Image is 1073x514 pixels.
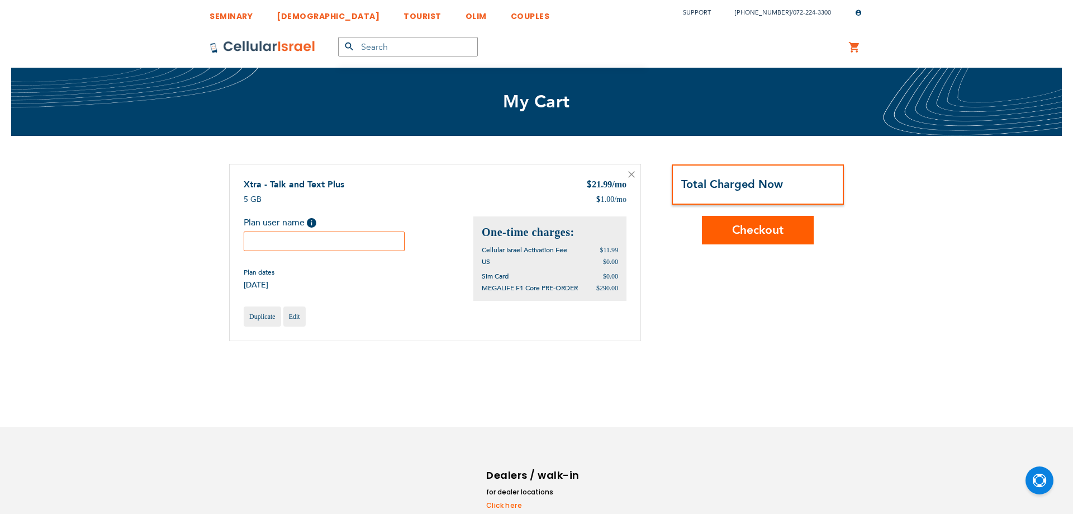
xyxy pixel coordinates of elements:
span: $11.99 [600,246,618,254]
span: [DATE] [244,280,274,290]
span: 5 GB [244,194,262,205]
span: $0.00 [603,272,618,280]
span: Help [307,218,316,228]
a: Duplicate [244,306,281,327]
span: My Cart [503,90,570,114]
strong: Total Charged Now [681,177,783,192]
span: $ [596,194,601,205]
h2: One-time charges: [482,225,618,240]
a: [DEMOGRAPHIC_DATA] [277,3,379,23]
input: Search [338,37,478,56]
span: $ [586,179,592,192]
span: MEGALIFE F1 Core PRE-ORDER [482,284,578,293]
a: SEMINARY [210,3,253,23]
span: $290.00 [596,284,618,292]
a: TOURIST [403,3,441,23]
span: Duplicate [249,313,276,320]
a: Xtra - Talk and Text Plus [244,178,344,191]
a: 072-224-3300 [793,8,831,17]
div: 21.99 [586,178,626,192]
h6: Dealers / walk-in [486,467,581,484]
a: COUPLES [511,3,550,23]
div: 1.00 [596,194,626,205]
li: / [724,4,831,21]
span: US [482,257,490,266]
img: Cellular Israel Logo [210,40,316,54]
span: Edit [289,313,300,320]
a: OLIM [466,3,487,23]
span: /mo [614,194,626,205]
a: Click here [486,501,581,511]
span: Checkout [732,222,784,238]
a: [PHONE_NUMBER] [735,8,791,17]
span: Cellular Israel Activation Fee [482,246,567,254]
span: Plan user name [244,216,305,229]
span: Sim Card [482,272,509,281]
span: /mo [612,180,626,189]
li: for dealer locations [486,487,581,498]
a: Edit [283,306,306,327]
button: Checkout [702,216,814,244]
a: Support [683,8,711,17]
span: $0.00 [603,258,618,266]
span: Plan dates [244,268,274,277]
